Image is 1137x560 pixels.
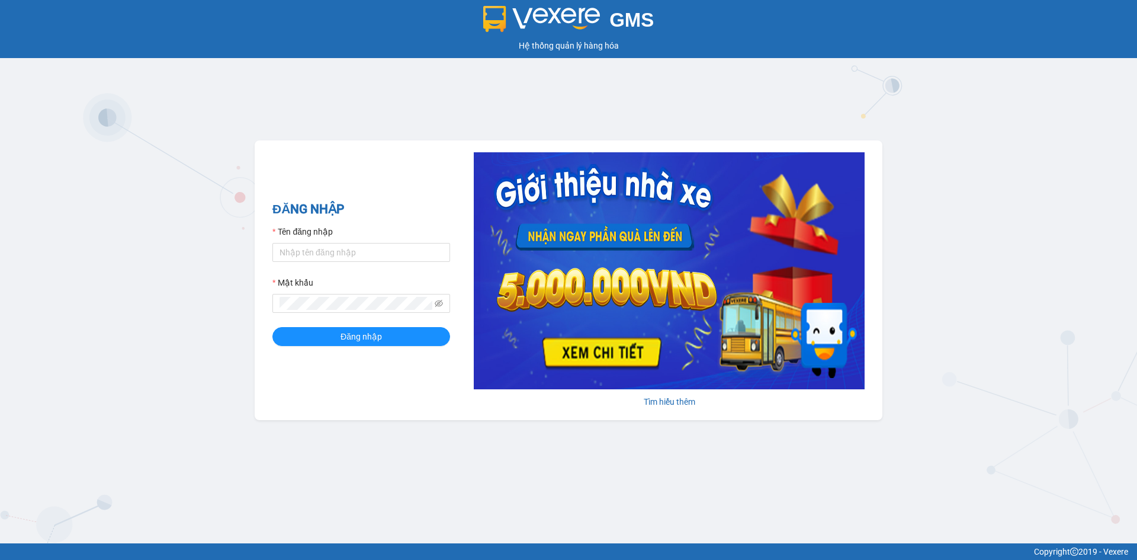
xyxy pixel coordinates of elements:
a: GMS [483,18,654,27]
span: eye-invisible [435,299,443,308]
span: Đăng nhập [341,330,382,343]
img: logo 2 [483,6,600,32]
label: Mật khẩu [272,276,313,289]
label: Tên đăng nhập [272,225,333,238]
input: Tên đăng nhập [272,243,450,262]
button: Đăng nhập [272,327,450,346]
span: GMS [609,9,654,31]
div: Hệ thống quản lý hàng hóa [3,39,1134,52]
img: banner-0 [474,152,865,389]
div: Tìm hiểu thêm [474,395,865,408]
div: Copyright 2019 - Vexere [9,545,1128,558]
span: copyright [1070,548,1078,556]
input: Mật khẩu [280,297,432,310]
h2: ĐĂNG NHẬP [272,200,450,219]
